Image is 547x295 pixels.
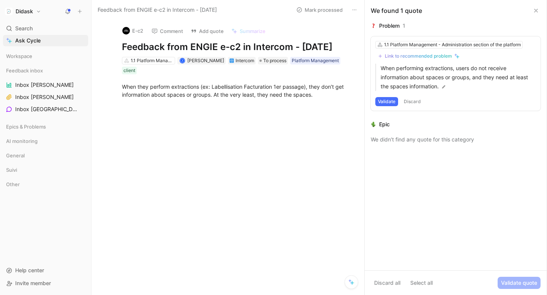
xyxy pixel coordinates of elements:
[15,267,44,273] span: Help center
[371,277,404,289] button: Discard all
[240,28,266,35] span: Summarize
[6,67,43,74] span: Feedback inbox
[3,65,88,115] div: Feedback inboxInbox [PERSON_NAME]Inbox [PERSON_NAME]Inbox [GEOGRAPHIC_DATA]
[379,120,390,129] div: Epic
[6,123,46,130] span: Epics & Problems
[122,27,130,35] img: logo
[371,135,541,144] div: We didn’t find any quote for this category
[6,152,25,159] span: General
[15,36,41,45] span: Ask Cycle
[3,278,88,289] div: Invite member
[15,280,51,286] span: Invite member
[292,57,339,64] div: Platform Management
[187,58,224,63] span: [PERSON_NAME]
[498,277,541,289] button: Validate quote
[3,135,88,149] div: AI monitoring
[15,81,74,89] span: Inbox [PERSON_NAME]
[3,164,88,176] div: Suivi
[119,25,147,36] button: logoE-c2
[3,121,88,135] div: Epics & Problems
[379,21,400,30] div: Problem
[441,84,446,89] img: pen.svg
[407,277,436,289] button: Select all
[187,26,227,36] button: Add quote
[6,52,32,60] span: Workspace
[3,150,88,161] div: General
[371,122,376,127] img: 🌵
[3,150,88,163] div: General
[3,65,88,76] div: Feedback inbox
[3,179,88,190] div: Other
[3,91,88,103] a: Inbox [PERSON_NAME]
[123,67,135,74] div: client
[371,6,422,15] div: We found 1 quote
[3,179,88,192] div: Other
[403,21,405,30] div: 1
[375,52,462,61] button: Link to recommended problem
[293,5,346,15] button: Mark processed
[6,137,38,145] span: AI monitoring
[375,97,398,106] button: Validate
[180,58,184,63] div: J
[384,41,521,49] div: 1.1 Platform Management - Administration section of the platform
[385,53,452,59] div: Link to recommended problem
[3,164,88,178] div: Suivi
[3,79,88,91] a: Inbox [PERSON_NAME]
[3,6,43,17] button: DidaskDidask
[3,265,88,276] div: Help center
[3,121,88,132] div: Epics & Problems
[381,64,536,91] p: When performing extractions, users do not receive information about spaces or groups, and they ne...
[122,83,350,99] div: When they perform extractions (ex: Labellisation Facturation 1er passage), they don’t get informa...
[122,41,350,53] h1: Feedback from ENGIE e-c2 in Intercom - [DATE]
[5,8,13,15] img: Didask
[148,26,187,36] button: Comment
[16,8,33,15] h1: Didask
[15,24,33,33] span: Search
[3,104,88,115] a: Inbox [GEOGRAPHIC_DATA]
[236,57,254,64] div: Intercom
[131,57,173,64] div: 1.1 Platform Management - Administration section of the platform
[3,35,88,46] a: Ask Cycle
[6,180,20,188] span: Other
[258,57,288,64] div: To process
[263,57,286,64] span: To process
[228,26,269,36] button: Summarize
[371,23,376,28] img: ❓
[3,50,88,62] div: Workspace
[15,93,74,101] span: Inbox [PERSON_NAME]
[401,97,424,106] button: Discard
[3,135,88,147] div: AI monitoring
[3,23,88,34] div: Search
[6,166,17,174] span: Suivi
[15,105,78,113] span: Inbox [GEOGRAPHIC_DATA]
[98,5,217,14] span: Feedback from ENGIE e-c2 in Intercom - [DATE]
